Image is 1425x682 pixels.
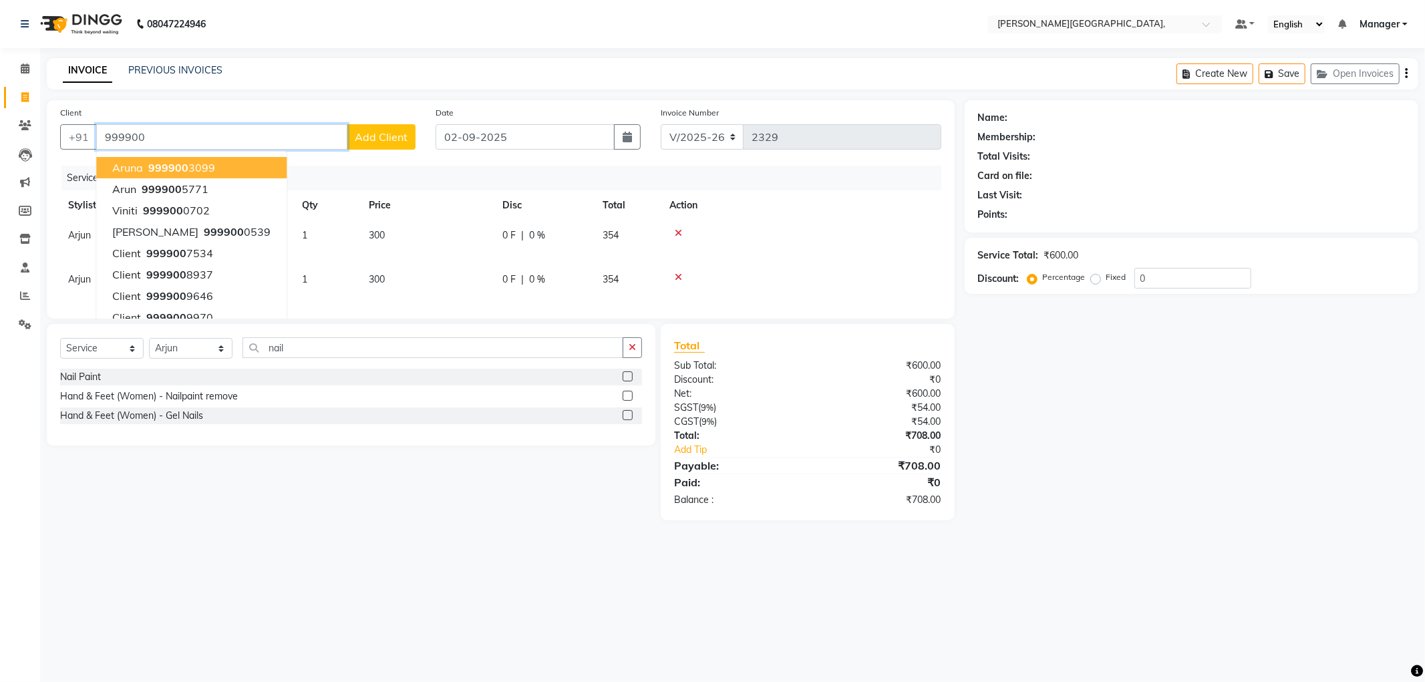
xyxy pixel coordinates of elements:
[355,130,408,144] span: Add Client
[1311,63,1400,84] button: Open Invoices
[808,387,951,401] div: ₹600.00
[664,415,808,429] div: ( )
[1176,63,1253,84] button: Create New
[142,182,182,196] span: 999900
[144,268,213,281] ngb-highlight: 8937
[808,359,951,373] div: ₹600.00
[34,5,126,43] img: logo
[664,359,808,373] div: Sub Total:
[808,493,951,507] div: ₹708.00
[61,166,951,190] div: Services
[664,493,808,507] div: Balance :
[808,429,951,443] div: ₹708.00
[978,130,1036,144] div: Membership:
[112,268,141,281] span: Client
[664,474,808,490] div: Paid:
[146,311,186,324] span: 999900
[112,246,141,260] span: Client
[68,229,91,241] span: Arjun
[112,225,198,238] span: [PERSON_NAME]
[60,190,194,220] th: Stylist
[661,107,719,119] label: Invoice Number
[978,169,1033,183] div: Card on file:
[112,311,141,324] span: Client
[1106,271,1126,283] label: Fixed
[808,401,951,415] div: ₹54.00
[361,190,494,220] th: Price
[978,248,1039,263] div: Service Total:
[808,415,951,429] div: ₹54.00
[664,387,808,401] div: Net:
[674,339,705,353] span: Total
[148,161,188,174] span: 999900
[146,268,186,281] span: 999900
[139,182,208,196] ngb-highlight: 5771
[808,474,951,490] div: ₹0
[60,389,238,403] div: Hand & Feet (Women) - Nailpaint remove
[146,289,186,303] span: 999900
[294,190,361,220] th: Qty
[502,273,516,287] span: 0 F
[701,402,714,413] span: 9%
[529,228,545,242] span: 0 %
[144,289,213,303] ngb-highlight: 9646
[112,289,141,303] span: Client
[60,370,101,384] div: Nail Paint
[60,107,82,119] label: Client
[701,416,714,427] span: 9%
[436,107,454,119] label: Date
[664,373,808,387] div: Discount:
[978,272,1019,286] div: Discount:
[978,150,1031,164] div: Total Visits:
[664,401,808,415] div: ( )
[978,208,1008,222] div: Points:
[369,273,385,285] span: 300
[147,5,206,43] b: 08047224946
[521,273,524,287] span: |
[664,429,808,443] div: Total:
[521,228,524,242] span: |
[674,415,699,428] span: CGST
[1259,63,1305,84] button: Save
[978,111,1008,125] div: Name:
[595,190,661,220] th: Total
[128,64,222,76] a: PREVIOUS INVOICES
[674,401,698,413] span: SGST
[243,337,623,358] input: Search or Scan
[661,190,941,220] th: Action
[201,225,271,238] ngb-highlight: 0539
[664,443,832,457] a: Add Tip
[1043,271,1086,283] label: Percentage
[68,273,91,285] span: Arjun
[112,204,138,217] span: Viniti
[502,228,516,242] span: 0 F
[60,124,98,150] button: +91
[146,246,186,260] span: 999900
[664,458,808,474] div: Payable:
[112,161,143,174] span: Aruna
[302,273,307,285] span: 1
[112,182,136,196] span: Arun
[302,229,307,241] span: 1
[369,229,385,241] span: 300
[140,204,210,217] ngb-highlight: 0702
[978,188,1023,202] div: Last Visit:
[144,311,213,324] ngb-highlight: 9970
[63,59,112,83] a: INVOICE
[146,161,215,174] ngb-highlight: 3099
[143,204,183,217] span: 999900
[204,225,244,238] span: 999900
[96,124,347,150] input: Search by Name/Mobile/Email/Code
[1044,248,1079,263] div: ₹600.00
[808,373,951,387] div: ₹0
[494,190,595,220] th: Disc
[832,443,951,457] div: ₹0
[808,458,951,474] div: ₹708.00
[144,246,213,260] ngb-highlight: 7534
[603,273,619,285] span: 354
[529,273,545,287] span: 0 %
[603,229,619,241] span: 354
[60,409,203,423] div: Hand & Feet (Women) - Gel Nails
[1360,17,1400,31] span: Manager
[347,124,416,150] button: Add Client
